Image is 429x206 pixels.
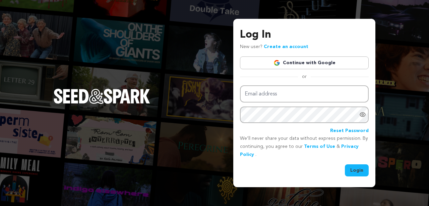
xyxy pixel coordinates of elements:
[54,89,150,117] a: Seed&Spark Homepage
[240,135,369,159] p: We’ll never share your data without express permission. By continuing, you agree to our & .
[264,44,308,49] a: Create an account
[345,164,369,176] button: Login
[54,89,150,104] img: Seed&Spark Logo
[304,144,335,149] a: Terms of Use
[240,43,308,51] p: New user?
[240,144,359,157] a: Privacy Policy
[240,56,369,69] a: Continue with Google
[273,59,280,66] img: Google logo
[330,127,369,135] a: Reset Password
[298,73,311,80] span: or
[240,27,369,43] h3: Log In
[240,85,369,102] input: Email address
[359,111,366,118] a: Show password as plain text. Warning: this will display your password on the screen.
